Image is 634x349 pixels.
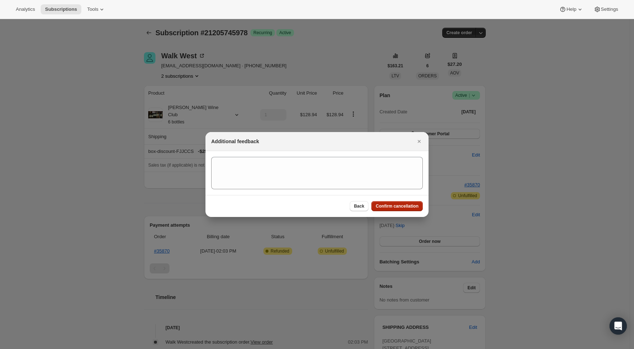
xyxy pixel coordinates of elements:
div: Open Intercom Messenger [610,317,627,335]
button: Tools [83,4,110,14]
button: Back [350,201,369,211]
button: Subscriptions [41,4,81,14]
h2: Additional feedback [211,138,259,145]
button: Close [414,136,424,146]
button: Help [555,4,588,14]
span: Subscriptions [45,6,77,12]
button: Analytics [12,4,39,14]
span: Analytics [16,6,35,12]
span: Confirm cancellation [376,203,418,209]
span: Tools [87,6,98,12]
span: Back [354,203,364,209]
button: Confirm cancellation [371,201,423,211]
button: Settings [589,4,622,14]
span: Settings [601,6,618,12]
span: Help [566,6,576,12]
